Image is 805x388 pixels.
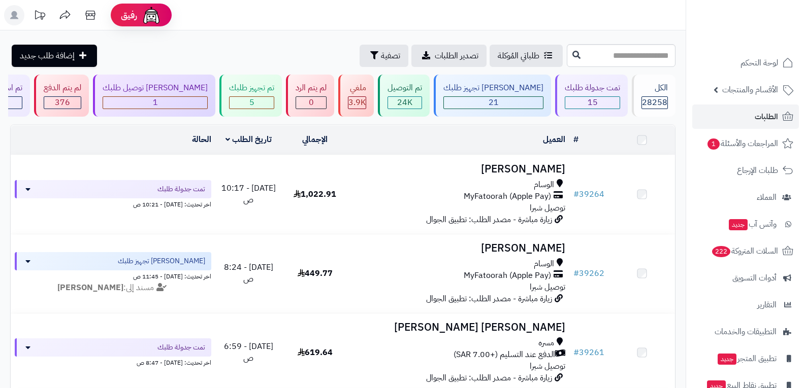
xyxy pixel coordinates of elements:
[534,179,554,191] span: الوسام
[732,271,777,285] span: أدوات التسويق
[221,182,276,206] span: [DATE] - 10:17 ص
[141,5,162,25] img: ai-face.png
[538,337,554,349] span: مسره
[737,163,778,178] span: طلبات الإرجاع
[15,270,211,281] div: اخر تحديث: [DATE] - 11:45 ص
[692,346,799,371] a: تطبيق المتجرجديد
[740,56,778,70] span: لوحة التحكم
[229,82,274,94] div: تم تجهيز طلبك
[641,82,668,94] div: الكل
[348,82,366,94] div: ملغي
[20,50,75,62] span: إضافة طلب جديد
[534,258,554,270] span: الوسام
[573,133,578,146] a: #
[630,75,678,117] a: الكل28258
[573,188,579,200] span: #
[489,96,499,109] span: 21
[224,261,273,285] span: [DATE] - 8:24 ص
[27,5,52,28] a: تحديثات المنصة
[157,342,205,352] span: تمت جدولة طلبك
[381,50,400,62] span: تصفية
[360,45,408,67] button: تصفية
[692,51,799,75] a: لوحة التحكم
[573,267,579,279] span: #
[736,26,795,47] img: logo-2.png
[336,75,376,117] a: ملغي 3.9K
[44,82,81,94] div: لم يتم الدفع
[722,83,778,97] span: الأقسام والمنتجات
[435,50,478,62] span: تصدير الطلبات
[32,75,91,117] a: لم يتم الدفع 376
[426,293,552,305] span: زيارة مباشرة - مصدر الطلب: تطبيق الجوال
[230,97,274,109] div: 5
[397,96,412,109] span: 24K
[426,214,552,226] span: زيارة مباشرة - مصدر الطلب: تطبيق الجوال
[573,267,604,279] a: #39262
[565,82,620,94] div: تمت جدولة طلبك
[498,50,539,62] span: طلباتي المُوكلة
[692,185,799,209] a: العملاء
[718,354,736,365] span: جديد
[530,281,565,293] span: توصيل شبرا
[588,96,598,109] span: 15
[157,184,205,194] span: تمت جدولة طلبك
[302,133,328,146] a: الإجمالي
[298,267,333,279] span: 449.77
[444,97,543,109] div: 21
[192,133,211,146] a: الحالة
[57,281,123,294] strong: [PERSON_NAME]
[296,97,326,109] div: 0
[443,82,543,94] div: [PERSON_NAME] تجهيز طلبك
[464,191,551,202] span: MyFatoorah (Apple Pay)
[352,163,566,175] h3: [PERSON_NAME]
[352,322,566,333] h3: [PERSON_NAME] [PERSON_NAME]
[153,96,158,109] span: 1
[7,282,219,294] div: مسند إلى:
[103,82,208,94] div: [PERSON_NAME] توصيل طلبك
[296,82,327,94] div: لم يتم الرد
[565,97,620,109] div: 15
[454,349,555,361] span: الدفع عند التسليم (+7.00 SAR)
[692,104,799,129] a: الطلبات
[573,346,604,359] a: #39261
[717,351,777,366] span: تطبيق المتجر
[12,45,97,67] a: إضافة طلب جديد
[284,75,336,117] a: لم يتم الرد 0
[432,75,553,117] a: [PERSON_NAME] تجهيز طلبك 21
[352,242,566,254] h3: [PERSON_NAME]
[707,138,720,150] span: 1
[411,45,487,67] a: تصدير الطلبات
[715,325,777,339] span: التطبيقات والخدمات
[530,360,565,372] span: توصيل شبرا
[757,298,777,312] span: التقارير
[757,190,777,204] span: العملاء
[553,75,630,117] a: تمت جدولة طلبك 15
[55,96,70,109] span: 376
[464,270,551,281] span: MyFatoorah (Apple Pay)
[712,246,730,257] span: 222
[224,340,273,364] span: [DATE] - 6:59 ص
[729,219,748,230] span: جديد
[294,188,336,200] span: 1,022.91
[121,9,137,21] span: رفيق
[426,372,552,384] span: زيارة مباشرة - مصدر الطلب: تطبيق الجوال
[348,97,366,109] div: 3870
[309,96,314,109] span: 0
[388,82,422,94] div: تم التوصيل
[118,256,205,266] span: [PERSON_NAME] تجهيز طلبك
[376,75,432,117] a: تم التوصيل 24K
[388,97,422,109] div: 23970
[642,96,667,109] span: 28258
[91,75,217,117] a: [PERSON_NAME] توصيل طلبك 1
[692,266,799,290] a: أدوات التسويق
[217,75,284,117] a: تم تجهيز طلبك 5
[15,198,211,209] div: اخر تحديث: [DATE] - 10:21 ص
[711,244,778,258] span: السلات المتروكة
[692,131,799,156] a: المراجعات والأسئلة1
[692,212,799,236] a: وآتس آبجديد
[348,96,366,109] span: 3.9K
[728,217,777,231] span: وآتس آب
[573,188,604,200] a: #39264
[692,293,799,317] a: التقارير
[103,97,207,109] div: 1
